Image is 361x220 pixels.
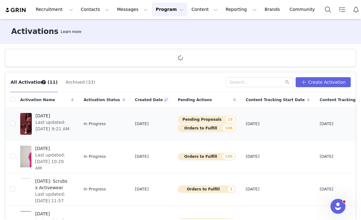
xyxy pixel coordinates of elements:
[320,121,333,127] span: [DATE]
[320,186,333,192] span: [DATE]
[286,2,321,16] a: Community
[246,97,305,103] span: Content Tracking Start Date
[135,153,149,160] span: [DATE]
[35,191,70,211] span: Last updated: [DATE] 11:57 AM
[35,119,70,132] span: Last updated: [DATE] 9:21 AM
[261,2,285,16] a: Brands
[41,79,46,85] div: Tooltip anchor
[246,186,260,192] span: [DATE]
[77,2,113,16] button: Contacts
[5,7,27,13] img: grin logo
[178,116,236,123] button: Pending Proposals19
[84,121,106,127] span: In Progress
[32,2,77,16] button: Recruitment
[35,178,70,191] span: [DATE]: Scrubs x Activewear
[20,177,74,202] a: [DATE]: Scrubs x ActivewearLast updated: [DATE] 11:57 AM
[113,2,152,16] button: Messages
[285,80,289,84] i: icon: search
[84,186,106,192] span: In Progress
[226,77,293,87] input: Search...
[20,111,74,136] a: [DATE]Last updated: [DATE] 9:21 AM
[246,121,260,127] span: [DATE]
[222,2,260,16] button: Reporting
[178,153,236,160] button: Orders to Fulfill195
[135,97,163,103] span: Created Date
[321,2,335,16] button: Search
[35,145,70,152] span: [DATE]
[135,186,149,192] span: [DATE]
[35,211,70,217] span: [DATE]
[331,199,345,214] iframe: Intercom live chat
[178,97,212,103] span: Pending Actions
[246,153,260,160] span: [DATE]
[59,29,82,35] div: Tooltip anchor
[135,121,149,127] span: [DATE]
[20,97,55,103] span: Activation Name
[84,153,106,160] span: In Progress
[152,2,187,16] button: Program
[10,77,58,87] button: All Activations (11)
[335,2,349,16] a: Tasks
[320,153,333,160] span: [DATE]
[84,97,120,103] span: Activation Status
[188,2,222,16] button: Content
[11,26,59,37] h3: Activations
[20,144,74,169] a: [DATE]Last updated: [DATE] 10:20 AM
[35,113,70,119] span: [DATE]
[178,185,236,193] button: Orders to Fulfill1
[65,77,95,87] button: Archived (33)
[296,77,351,87] button: Create Activation
[35,152,70,171] span: Last updated: [DATE] 10:20 AM
[178,124,236,132] button: Orders to Fulfill106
